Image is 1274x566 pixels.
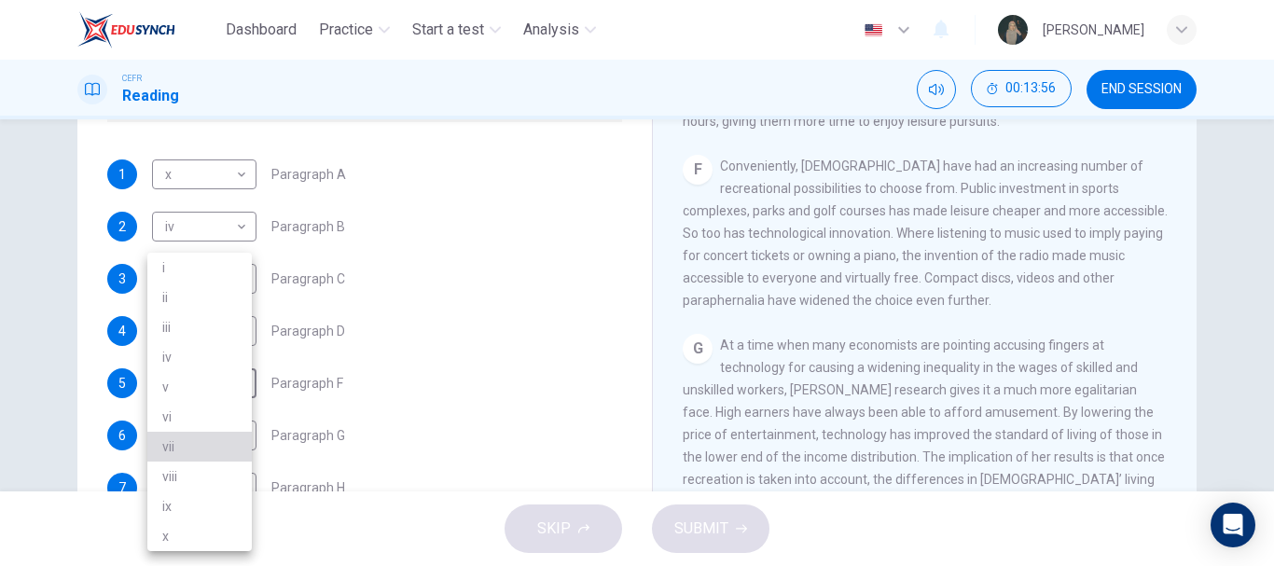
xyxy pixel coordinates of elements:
li: ii [147,283,252,312]
li: vii [147,432,252,462]
li: ix [147,491,252,521]
li: vi [147,402,252,432]
div: Open Intercom Messenger [1211,503,1255,547]
li: x [147,521,252,551]
li: i [147,253,252,283]
li: v [147,372,252,402]
li: viii [147,462,252,491]
li: iii [147,312,252,342]
li: iv [147,342,252,372]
